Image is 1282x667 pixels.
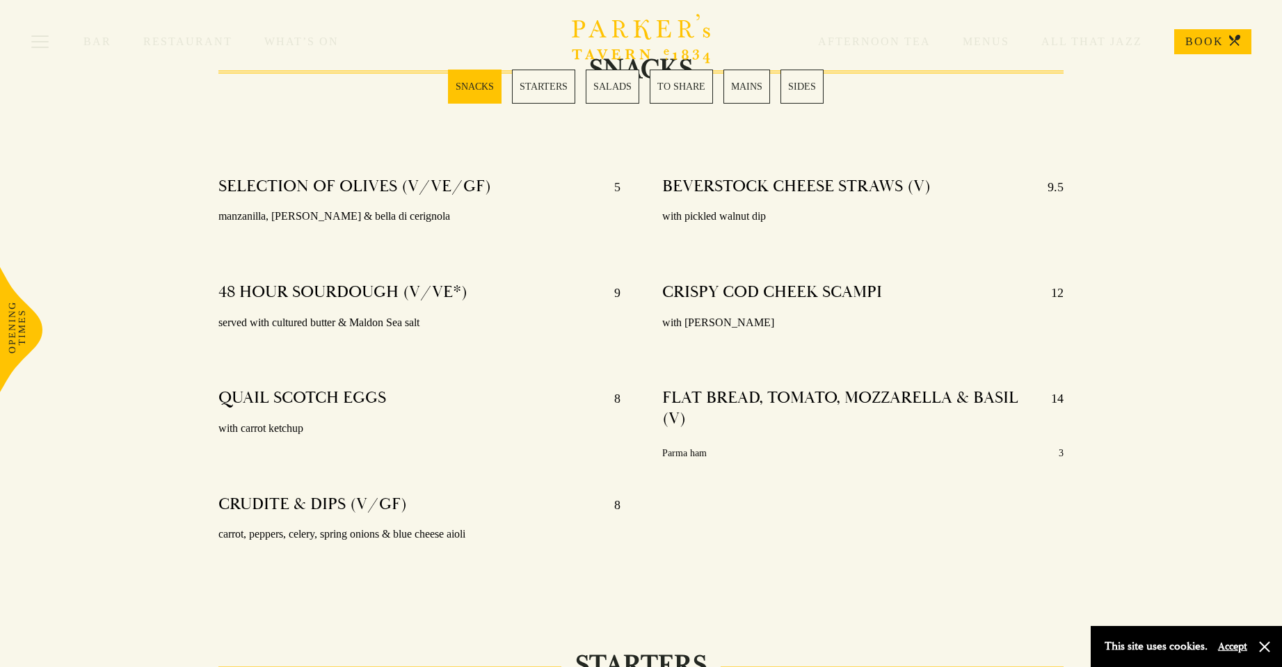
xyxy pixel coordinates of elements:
[723,70,770,104] a: 5 / 6
[218,494,407,516] h4: CRUDITE & DIPS (V/GF)
[448,70,502,104] a: 1 / 6
[218,313,620,333] p: served with cultured butter & Maldon Sea salt
[512,70,575,104] a: 2 / 6
[662,282,882,304] h4: CRISPY COD CHEEK SCAMPI
[662,313,1064,333] p: with [PERSON_NAME]
[650,70,713,104] a: 4 / 6
[218,419,620,439] p: with carrot ketchup
[1258,640,1272,654] button: Close and accept
[662,207,1064,227] p: with pickled walnut dip
[218,387,386,410] h4: QUAIL SCOTCH EGGS
[600,387,620,410] p: 8
[1037,387,1064,429] p: 14
[600,494,620,516] p: 8
[780,70,824,104] a: 6 / 6
[1034,176,1064,198] p: 9.5
[586,70,639,104] a: 3 / 6
[1105,636,1208,657] p: This site uses cookies.
[662,387,1038,429] h4: FLAT BREAD, TOMATO, MOZZARELLA & BASIL (V)
[662,176,931,198] h4: BEVERSTOCK CHEESE STRAWS (V)
[218,176,491,198] h4: SELECTION OF OLIVES (V/VE/GF)
[600,176,620,198] p: 5
[600,282,620,304] p: 9
[1037,282,1064,304] p: 12
[662,444,707,462] p: Parma ham
[218,524,620,545] p: carrot, peppers, celery, spring onions & blue cheese aioli
[1218,640,1247,653] button: Accept
[218,282,467,304] h4: 48 HOUR SOURDOUGH (V/VE*)
[218,207,620,227] p: manzanilla, [PERSON_NAME] & bella di cerignola
[1059,444,1064,462] p: 3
